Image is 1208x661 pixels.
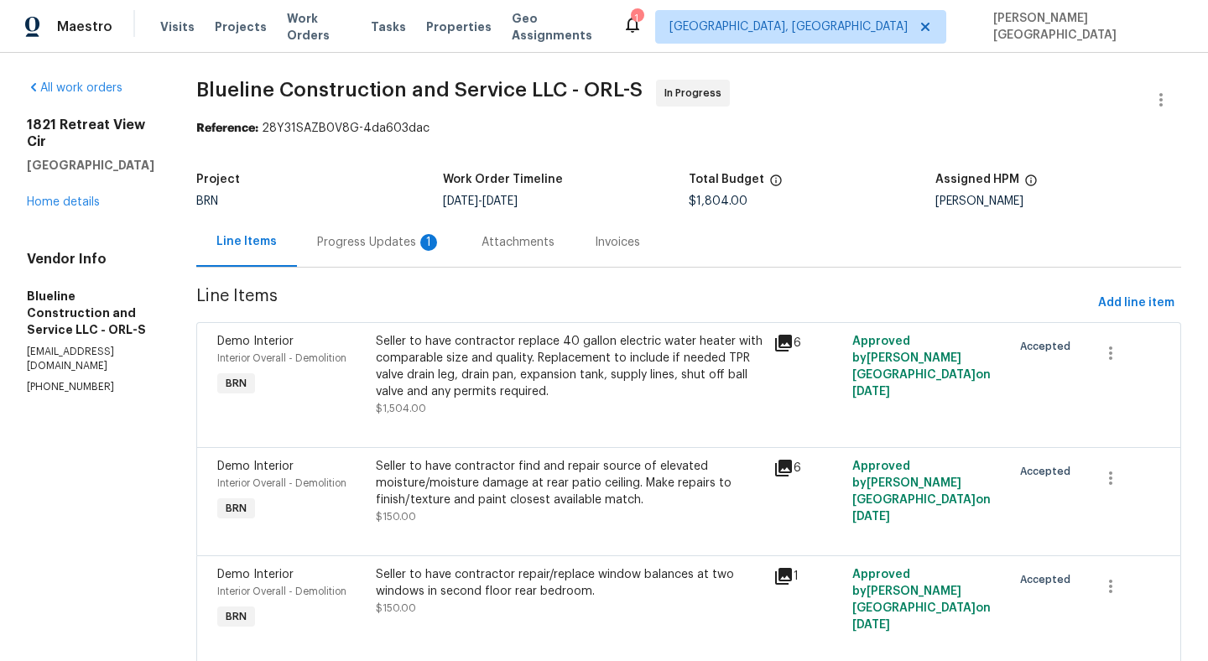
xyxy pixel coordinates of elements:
h5: Project [196,174,240,185]
span: Interior Overall - Demolition [217,586,346,596]
span: BRN [196,195,218,207]
span: Approved by [PERSON_NAME][GEOGRAPHIC_DATA] on [852,461,991,523]
span: Interior Overall - Demolition [217,478,346,488]
span: Line Items [196,288,1091,319]
div: Line Items [216,233,277,250]
div: 1 [631,10,643,27]
p: [PHONE_NUMBER] [27,380,156,394]
div: Seller to have contractor find and repair source of elevated moisture/moisture damage at rear pat... [376,458,763,508]
span: BRN [219,375,253,392]
span: Accepted [1020,338,1077,355]
span: [DATE] [852,511,890,523]
div: Seller to have contractor repair/replace window balances at two windows in second floor rear bedr... [376,566,763,600]
b: Reference: [196,122,258,134]
span: Projects [215,18,267,35]
span: Accepted [1020,571,1077,588]
span: Demo Interior [217,569,294,580]
span: $150.00 [376,512,416,522]
span: Tasks [371,21,406,33]
span: In Progress [664,85,728,101]
h5: Blueline Construction and Service LLC - ORL-S [27,288,156,338]
div: [PERSON_NAME] [935,195,1181,207]
div: 1 [773,566,843,586]
span: Add line item [1098,293,1174,314]
span: $150.00 [376,603,416,613]
span: Interior Overall - Demolition [217,353,346,363]
span: Demo Interior [217,336,294,347]
span: The total cost of line items that have been proposed by Opendoor. This sum includes line items th... [769,174,783,195]
span: Visits [160,18,195,35]
div: Seller to have contractor replace 40 gallon electric water heater with comparable size and qualit... [376,333,763,400]
div: Attachments [482,234,555,251]
button: Add line item [1091,288,1181,319]
h5: Total Budget [689,174,764,185]
span: Geo Assignments [512,10,602,44]
span: Properties [426,18,492,35]
p: [EMAIL_ADDRESS][DOMAIN_NAME] [27,345,156,373]
span: [DATE] [852,386,890,398]
div: Invoices [595,234,640,251]
span: [DATE] [443,195,478,207]
span: Blueline Construction and Service LLC - ORL-S [196,80,643,100]
a: Home details [27,196,100,208]
span: [DATE] [482,195,518,207]
span: BRN [219,608,253,625]
span: Approved by [PERSON_NAME][GEOGRAPHIC_DATA] on [852,569,991,631]
span: $1,504.00 [376,403,426,414]
span: Approved by [PERSON_NAME][GEOGRAPHIC_DATA] on [852,336,991,398]
div: 28Y31SAZB0V8G-4da603dac [196,120,1181,137]
span: [DATE] [852,619,890,631]
div: 6 [773,333,843,353]
span: Accepted [1020,463,1077,480]
div: Progress Updates [317,234,441,251]
h5: Work Order Timeline [443,174,563,185]
span: $1,804.00 [689,195,747,207]
h2: 1821 Retreat View Cir [27,117,156,150]
h5: [GEOGRAPHIC_DATA] [27,157,156,174]
span: [GEOGRAPHIC_DATA], [GEOGRAPHIC_DATA] [669,18,908,35]
span: Demo Interior [217,461,294,472]
h4: Vendor Info [27,251,156,268]
span: Work Orders [287,10,351,44]
h5: Assigned HPM [935,174,1019,185]
div: 1 [420,234,437,251]
span: - [443,195,518,207]
span: [PERSON_NAME][GEOGRAPHIC_DATA] [987,10,1183,44]
span: BRN [219,500,253,517]
span: The hpm assigned to this work order. [1024,174,1038,195]
span: Maestro [57,18,112,35]
a: All work orders [27,82,122,94]
div: 6 [773,458,843,478]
